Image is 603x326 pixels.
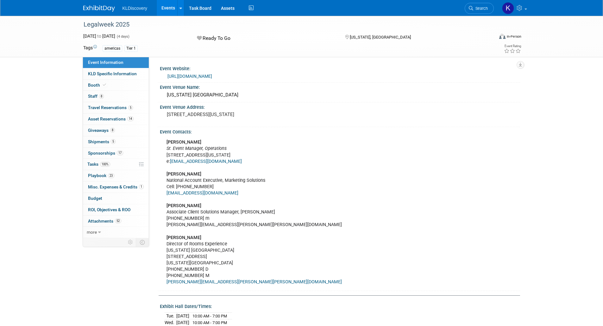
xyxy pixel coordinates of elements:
td: Personalize Event Tab Strip [125,238,136,246]
img: Format-Inperson.png [499,34,506,39]
span: more [87,230,97,235]
img: Kelly Sackett [502,2,514,14]
div: In-Person [506,34,521,39]
span: 8 [110,128,115,132]
a: Staff8 [83,91,149,102]
a: Sponsorships17 [83,148,149,159]
span: Booth [88,83,107,88]
i: Booth reservation complete [103,83,106,87]
span: Tasks [87,162,110,167]
div: Exhibit Hall Dates/Times: [160,302,520,310]
a: [URL][DOMAIN_NAME] [167,74,212,79]
span: Playbook [88,173,114,178]
div: Legalweek 2025 [81,19,484,30]
span: 100% [100,162,110,167]
a: Misc. Expenses & Credits1 [83,181,149,193]
span: ROI, Objectives & ROO [88,207,130,212]
div: Event Rating [504,45,521,48]
span: 14 [127,116,134,121]
span: 1 [139,184,144,189]
span: [DATE] [DATE] [83,34,115,39]
div: [US_STATE] [GEOGRAPHIC_DATA] [165,90,515,100]
a: Giveaways8 [83,125,149,136]
span: KLD Specific Information [88,71,137,76]
span: Travel Reservations [88,105,133,110]
span: 5 [111,139,116,144]
div: Event Website: [160,64,520,72]
a: ROI, Objectives & ROO [83,204,149,215]
a: KLD Specific Information [83,68,149,79]
b: [PERSON_NAME] [166,203,201,208]
a: Booth [83,80,149,91]
span: 23 [108,173,114,178]
span: 17 [117,151,123,155]
span: [US_STATE], [GEOGRAPHIC_DATA] [350,35,411,40]
div: Event Venue Name: [160,83,520,90]
div: Event Venue Address: [160,102,520,110]
span: KLDiscovery [122,6,148,11]
a: [EMAIL_ADDRESS][DOMAIN_NAME] [170,159,242,164]
span: Sponsorships [88,151,123,156]
b: [PERSON_NAME] [166,171,201,177]
span: (4 days) [116,34,129,39]
a: Shipments5 [83,136,149,147]
span: Asset Reservations [88,116,134,121]
span: 52 [115,218,121,223]
span: 5 [128,105,133,110]
span: Staff [88,94,104,99]
div: [STREET_ADDRESS][US_STATE] e: National Account Executive, Marketing Solutions Cell: [PHONE_NUMBER... [162,136,450,288]
a: Budget [83,193,149,204]
a: more [83,227,149,238]
a: Playbook23 [83,170,149,181]
div: Event Format [456,33,522,42]
span: 10:00 AM - 7:00 PM [192,314,227,318]
td: [DATE] [176,312,189,319]
span: Event Information [88,60,123,65]
a: Attachments52 [83,216,149,227]
a: [PERSON_NAME][EMAIL_ADDRESS][PERSON_NAME][PERSON_NAME][DOMAIN_NAME] [166,279,342,285]
i: Sr. Event Manager, Operations [166,146,227,151]
span: Search [473,6,488,11]
td: Tags [83,45,97,52]
div: americas [103,45,122,52]
b: [PERSON_NAME] [166,139,201,145]
a: Event Information [83,57,149,68]
a: Tasks100% [83,159,149,170]
span: 10:00 AM - 7:00 PM [192,320,227,325]
div: Event Contacts: [160,127,520,135]
a: Travel Reservations5 [83,102,149,113]
span: Misc. Expenses & Credits [88,184,144,189]
td: Tue. [165,312,176,319]
span: Budget [88,196,102,201]
span: Attachments [88,218,121,224]
img: ExhibitDay [83,5,115,12]
b: [PERSON_NAME] [166,235,201,240]
a: Search [465,3,494,14]
span: Shipments [88,139,116,144]
span: Giveaways [88,128,115,133]
span: 8 [99,94,104,99]
pre: [STREET_ADDRESS][US_STATE] [167,112,303,117]
div: Ready To Go [195,33,335,44]
div: Tier 1 [124,45,138,52]
a: Asset Reservations14 [83,114,149,125]
a: [EMAIL_ADDRESS][DOMAIN_NAME] [166,190,238,196]
span: to [96,34,102,39]
td: Toggle Event Tabs [136,238,149,246]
